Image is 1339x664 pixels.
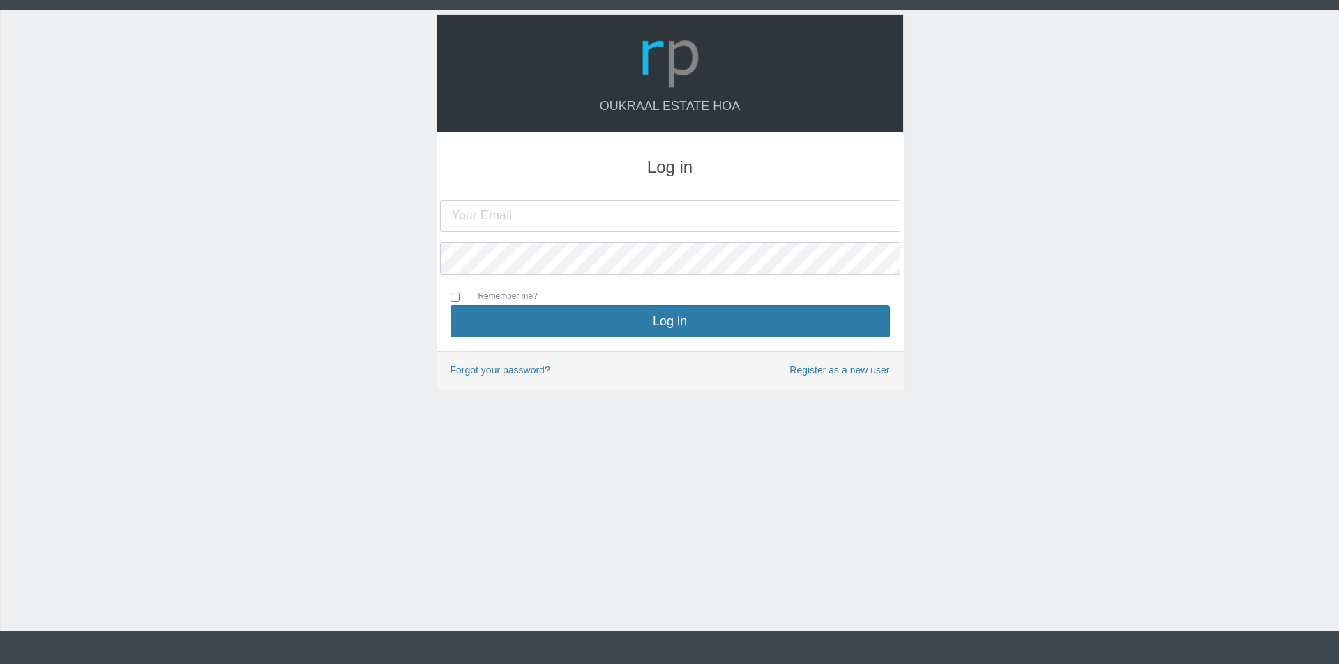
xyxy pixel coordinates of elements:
[451,364,550,376] a: Forgot your password?
[637,25,704,92] img: Logo
[789,362,889,378] a: Register as a new user
[451,100,889,114] h4: Oukraal Estate HOA
[451,158,890,176] h3: Log in
[451,293,460,302] input: Remember me?
[451,305,890,337] button: Log in
[464,290,538,305] label: Remember me?
[440,200,900,232] input: Your Email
